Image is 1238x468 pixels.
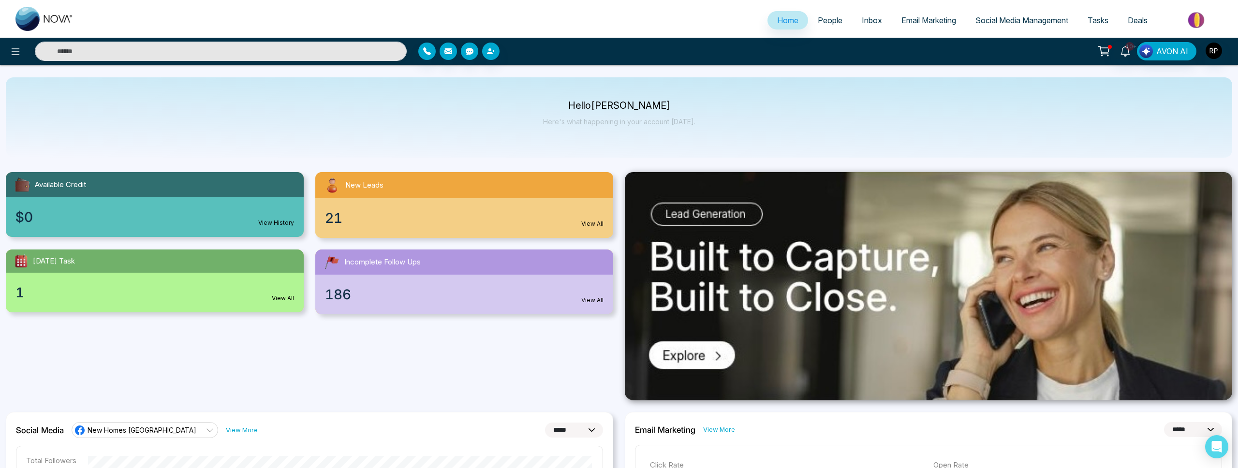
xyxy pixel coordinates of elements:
[543,117,695,126] p: Here's what happening in your account [DATE].
[345,180,383,191] span: New Leads
[1128,15,1148,25] span: Deals
[703,425,735,434] a: View More
[625,172,1232,400] img: .
[818,15,842,25] span: People
[226,425,258,435] a: View More
[325,208,342,228] span: 21
[901,15,956,25] span: Email Marketing
[1114,42,1137,59] a: 10+
[543,102,695,110] p: Hello [PERSON_NAME]
[35,179,86,190] span: Available Credit
[862,15,882,25] span: Inbox
[581,296,604,305] a: View All
[767,11,808,29] a: Home
[14,176,31,193] img: availableCredit.svg
[309,249,619,314] a: Incomplete Follow Ups186View All
[892,11,966,29] a: Email Marketing
[15,282,24,303] span: 1
[15,7,74,31] img: Nova CRM Logo
[272,294,294,303] a: View All
[1206,43,1222,59] img: User Avatar
[16,425,64,435] h2: Social Media
[88,425,196,435] span: New Homes [GEOGRAPHIC_DATA]
[258,219,294,227] a: View History
[1118,11,1157,29] a: Deals
[1125,42,1134,51] span: 10+
[323,253,340,271] img: followUps.svg
[26,456,76,465] p: Total Followers
[852,11,892,29] a: Inbox
[1162,9,1232,31] img: Market-place.gif
[581,219,604,228] a: View All
[15,207,33,227] span: $0
[966,11,1078,29] a: Social Media Management
[975,15,1068,25] span: Social Media Management
[777,15,798,25] span: Home
[1137,42,1196,60] button: AVON AI
[1156,45,1188,57] span: AVON AI
[344,257,421,268] span: Incomplete Follow Ups
[1139,44,1153,58] img: Lead Flow
[33,256,75,267] span: [DATE] Task
[635,425,695,435] h2: Email Marketing
[1088,15,1108,25] span: Tasks
[14,253,29,269] img: todayTask.svg
[309,172,619,238] a: New Leads21View All
[325,284,351,305] span: 186
[1205,435,1228,458] div: Open Intercom Messenger
[808,11,852,29] a: People
[323,176,341,194] img: newLeads.svg
[1078,11,1118,29] a: Tasks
